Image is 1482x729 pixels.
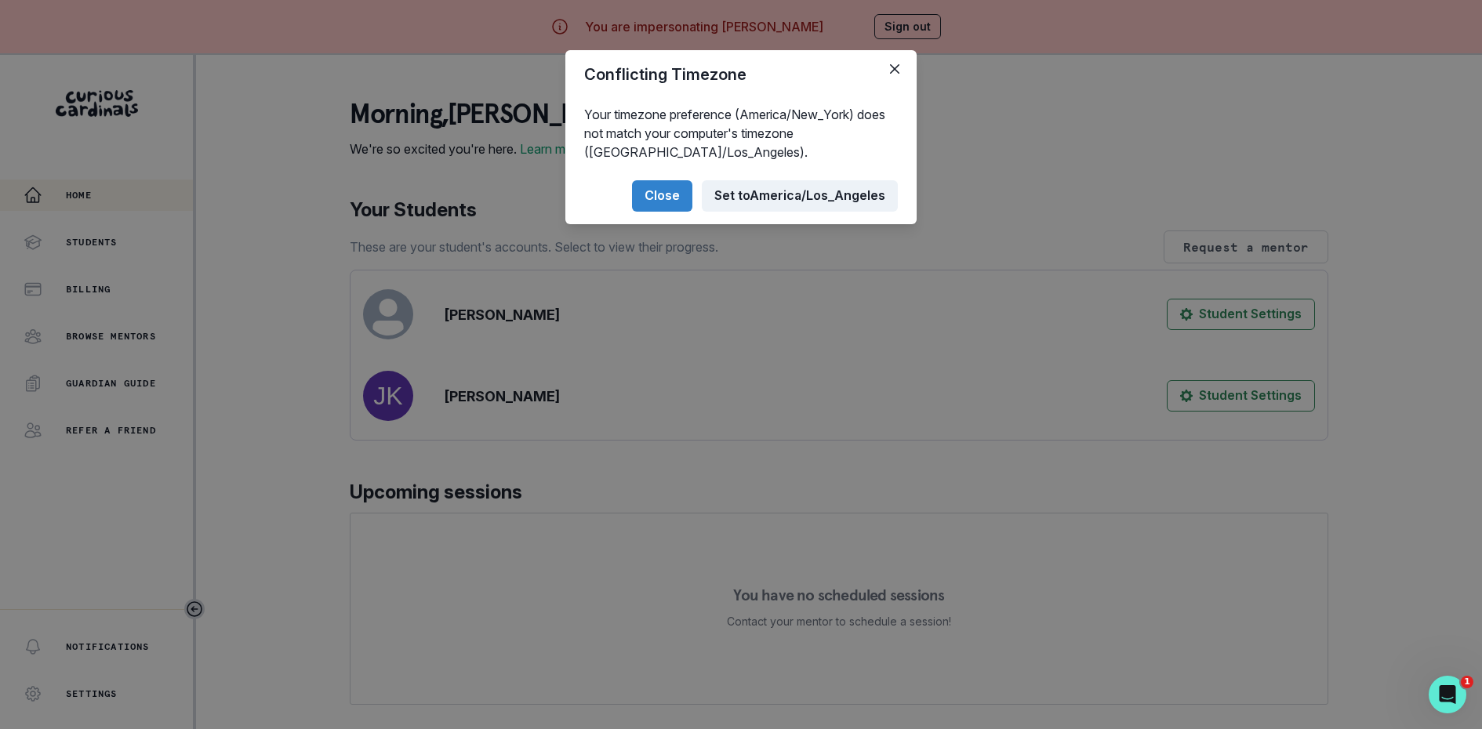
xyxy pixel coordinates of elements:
[1429,676,1466,713] iframe: Intercom live chat
[632,180,692,212] button: Close
[565,50,917,99] header: Conflicting Timezone
[1461,676,1473,688] span: 1
[565,99,917,168] div: Your timezone preference (America/New_York) does not match your computer's timezone ([GEOGRAPHIC_...
[882,56,907,82] button: Close
[702,180,898,212] button: Set toAmerica/Los_Angeles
